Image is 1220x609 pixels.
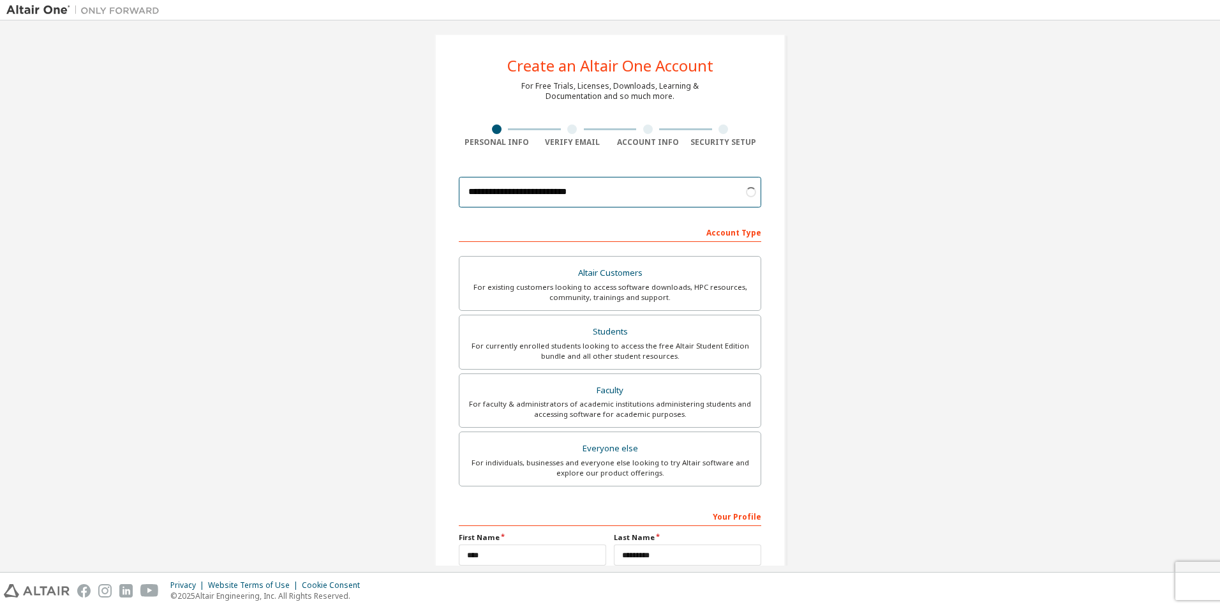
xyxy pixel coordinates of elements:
img: Altair One [6,4,166,17]
div: Cookie Consent [302,580,368,590]
div: For existing customers looking to access software downloads, HPC resources, community, trainings ... [467,282,753,303]
div: Your Profile [459,506,761,526]
div: For currently enrolled students looking to access the free Altair Student Edition bundle and all ... [467,341,753,361]
label: Last Name [614,532,761,543]
img: altair_logo.svg [4,584,70,598]
div: Altair Customers [467,264,753,282]
div: For Free Trials, Licenses, Downloads, Learning & Documentation and so much more. [521,81,699,101]
div: Personal Info [459,137,535,147]
img: youtube.svg [140,584,159,598]
div: Account Type [459,222,761,242]
div: Account Info [610,137,686,147]
div: Website Terms of Use [208,580,302,590]
img: facebook.svg [77,584,91,598]
label: First Name [459,532,606,543]
div: Faculty [467,382,753,400]
div: Security Setup [686,137,762,147]
div: For faculty & administrators of academic institutions administering students and accessing softwa... [467,399,753,419]
div: Verify Email [535,137,611,147]
div: Create an Altair One Account [507,58,713,73]
p: © 2025 Altair Engineering, Inc. All Rights Reserved. [170,590,368,601]
div: For individuals, businesses and everyone else looking to try Altair software and explore our prod... [467,458,753,478]
img: linkedin.svg [119,584,133,598]
div: Everyone else [467,440,753,458]
img: instagram.svg [98,584,112,598]
div: Students [467,323,753,341]
div: Privacy [170,580,208,590]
